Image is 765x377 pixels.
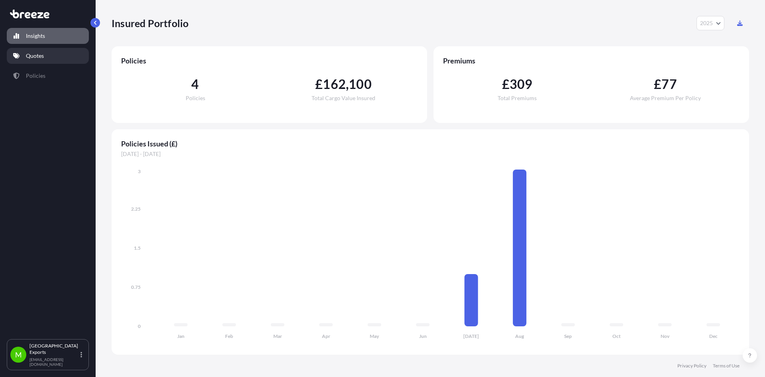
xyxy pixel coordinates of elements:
span: 162 [323,78,346,91]
a: Policies [7,68,89,84]
span: Total Cargo Value Insured [312,95,375,101]
span: Policies [121,56,418,65]
p: [EMAIL_ADDRESS][DOMAIN_NAME] [29,357,79,367]
span: Premiums [443,56,739,65]
span: 77 [661,78,677,91]
a: Quotes [7,48,89,64]
tspan: Jun [419,333,427,339]
span: £ [502,78,510,91]
a: Terms of Use [713,363,739,369]
span: Policies Issued (£) [121,139,739,148]
tspan: 1.5 [134,245,141,251]
a: Privacy Policy [677,363,706,369]
p: Insights [26,32,45,40]
tspan: 3 [138,168,141,174]
span: £ [315,78,323,91]
a: Insights [7,28,89,44]
tspan: Nov [661,333,670,339]
tspan: May [370,333,379,339]
span: 2025 [700,19,713,27]
p: Policies [26,72,45,80]
tspan: 0.75 [131,284,141,290]
tspan: 2.25 [131,206,141,212]
tspan: 0 [138,323,141,329]
span: Policies [186,95,205,101]
tspan: Oct [612,333,621,339]
p: Quotes [26,52,44,60]
tspan: Dec [709,333,718,339]
span: , [346,78,349,91]
tspan: Sep [564,333,572,339]
span: 100 [349,78,372,91]
span: M [15,351,22,359]
p: [GEOGRAPHIC_DATA] Exports [29,343,79,355]
span: 4 [191,78,199,91]
tspan: [DATE] [463,333,479,339]
span: £ [654,78,661,91]
span: [DATE] - [DATE] [121,150,739,158]
tspan: Jan [177,333,184,339]
tspan: Aug [515,333,524,339]
p: Insured Portfolio [112,17,188,30]
button: Year Selector [696,16,724,30]
tspan: Feb [225,333,233,339]
span: Average Premium Per Policy [630,95,701,101]
span: 309 [510,78,533,91]
span: Total Premiums [498,95,537,101]
tspan: Apr [322,333,330,339]
tspan: Mar [273,333,282,339]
